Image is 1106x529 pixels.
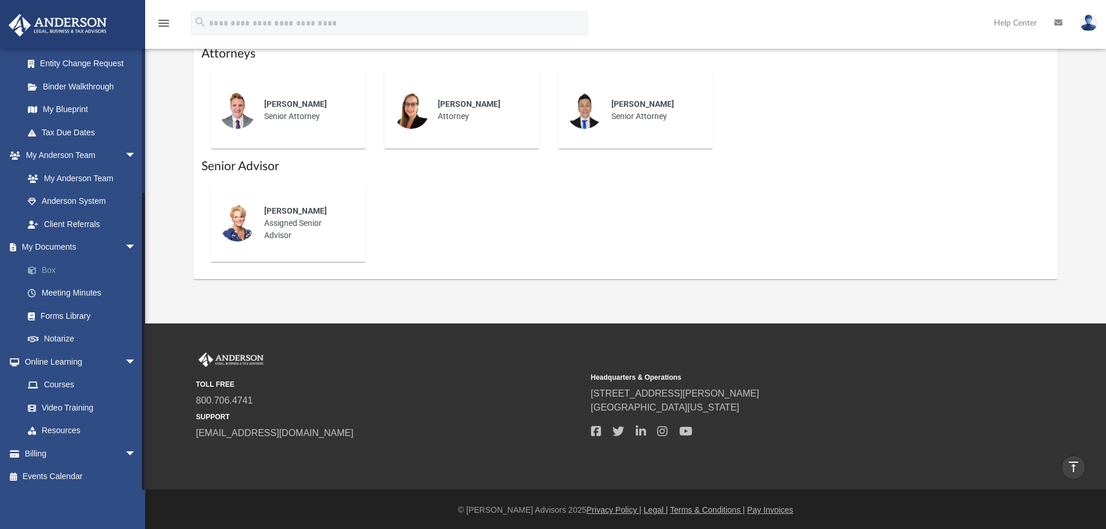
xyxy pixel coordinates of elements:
a: vertical_align_top [1061,455,1086,480]
i: menu [157,16,171,30]
i: search [194,16,207,28]
a: Online Learningarrow_drop_down [8,350,148,373]
a: menu [157,22,171,30]
a: Forms Library [16,304,148,328]
span: arrow_drop_down [125,236,148,260]
a: Legal | [644,505,668,514]
span: arrow_drop_down [125,442,148,466]
a: Entity Change Request [16,52,154,75]
a: Notarize [16,328,154,351]
a: Meeting Minutes [16,282,154,305]
a: Pay Invoices [747,505,793,514]
span: [PERSON_NAME] [264,206,327,215]
a: My Anderson Teamarrow_drop_down [8,144,148,167]
h1: Attorneys [201,45,1050,62]
small: SUPPORT [196,412,583,422]
span: arrow_drop_down [125,144,148,168]
i: vertical_align_top [1067,460,1080,474]
div: Senior Attorney [603,90,705,131]
img: thumbnail [566,92,603,129]
img: thumbnail [219,204,256,242]
a: Video Training [16,396,142,419]
a: Anderson System [16,190,148,213]
a: Resources [16,419,148,442]
a: Billingarrow_drop_down [8,442,154,465]
a: Client Referrals [16,213,148,236]
a: Events Calendar [8,465,154,488]
a: My Blueprint [16,98,148,121]
a: [STREET_ADDRESS][PERSON_NAME] [591,388,759,398]
span: arrow_drop_down [125,350,148,374]
img: thumbnail [219,92,256,129]
span: [PERSON_NAME] [264,99,327,109]
h1: Senior Advisor [201,158,1050,175]
small: TOLL FREE [196,379,583,390]
a: 800.706.4741 [196,395,253,405]
div: © [PERSON_NAME] Advisors 2025 [145,504,1106,516]
a: Privacy Policy | [586,505,642,514]
small: Headquarters & Operations [591,372,978,383]
a: Tax Due Dates [16,121,154,144]
img: User Pic [1080,15,1097,31]
a: My Anderson Team [16,167,142,190]
a: Box [16,258,154,282]
a: Terms & Conditions | [670,505,745,514]
a: Binder Walkthrough [16,75,154,98]
a: My Documentsarrow_drop_down [8,236,154,259]
span: [PERSON_NAME] [611,99,674,109]
a: [GEOGRAPHIC_DATA][US_STATE] [591,402,740,412]
img: Anderson Advisors Platinum Portal [5,14,110,37]
img: thumbnail [392,92,430,129]
div: Attorney [430,90,531,131]
img: Anderson Advisors Platinum Portal [196,352,266,368]
span: [PERSON_NAME] [438,99,500,109]
a: [EMAIL_ADDRESS][DOMAIN_NAME] [196,428,354,438]
a: Courses [16,373,148,397]
div: Senior Attorney [256,90,358,131]
div: Assigned Senior Advisor [256,197,358,250]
